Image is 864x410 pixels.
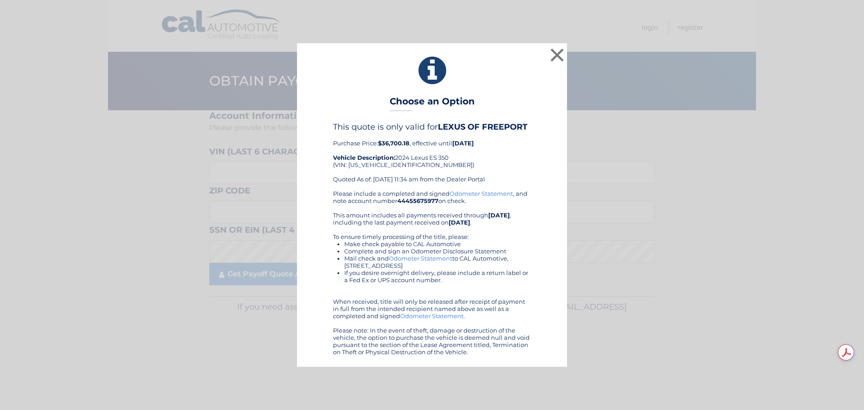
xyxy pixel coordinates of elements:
[397,197,438,204] b: 44455675977
[344,240,531,248] li: Make check payable to CAL Automotive
[344,255,531,269] li: Mail check and to CAL Automotive, [STREET_ADDRESS]
[344,269,531,284] li: If you desire overnight delivery, please include a return label or a Fed Ex or UPS account number.
[333,154,395,161] strong: Vehicle Description:
[449,219,470,226] b: [DATE]
[333,190,531,356] div: Please include a completed and signed , and note account number on check. This amount includes al...
[452,140,474,147] b: [DATE]
[548,46,566,64] button: ×
[333,122,531,132] h4: This quote is only valid for
[344,248,531,255] li: Complete and sign an Odometer Disclosure Statement
[438,122,527,132] b: LEXUS OF FREEPORT
[390,96,475,112] h3: Choose an Option
[488,212,510,219] b: [DATE]
[389,255,452,262] a: Odometer Statement
[400,312,463,320] a: Odometer Statement
[378,140,409,147] b: $36,700.18
[333,122,531,189] div: Purchase Price: , effective until 2024 Lexus ES 350 (VIN: [US_VEHICLE_IDENTIFICATION_NUMBER]) Quo...
[450,190,513,197] a: Odometer Statement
